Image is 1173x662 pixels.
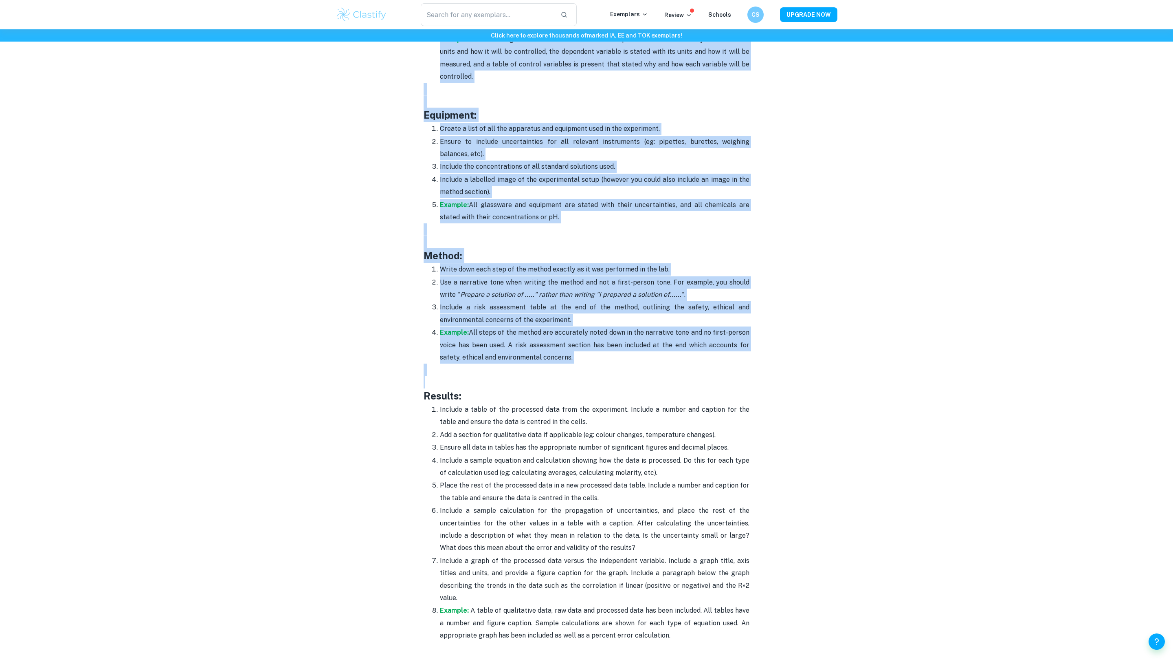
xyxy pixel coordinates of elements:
a: Example: [440,329,469,336]
button: CS [747,7,764,23]
p: Include a graph of the processed data versus the independent variable. Include a graph title, axi... [440,555,749,605]
p: Include a sample equation and calculation showing how the data is processed. Do this for each typ... [440,455,749,479]
img: Clastify logo [336,7,387,23]
p: Review [664,11,692,20]
p: Use a narrative tone when writing the method and not a first-person tone. For example, you should... [440,276,749,301]
p: Include a labelled image of the experimental setup (however you could also include an image in th... [440,174,749,199]
h6: Click here to explore thousands of marked IA, EE and TOK exemplars ! [2,31,1171,40]
p: Place the rest of the processed data in a new processed data table. Include a number and caption ... [440,479,749,504]
a: Example: [440,35,469,43]
a: Example: [440,607,469,614]
p: Add a section for qualitative data if applicable (eg: colour changes, temperature changes). [440,429,749,441]
h3: Method: [424,248,749,263]
p: Write down each step of the method exactly as it was performed in the lab. [440,263,749,276]
p: A table of qualitative data, raw data and processed data has been included. All tables have a num... [440,605,749,642]
p: Include the concentrations of all standard solutions used. [440,161,749,173]
p: Include a risk assessment table at the end of the method, outlining the safety, ethical and envir... [440,301,749,326]
p: Include a table of the processed data from the experiment. Include a number and caption for the t... [440,404,749,428]
button: UPGRADE NOW [780,7,837,22]
p: Create a list of all the apparatus and equipment used in the experiment. [440,123,749,135]
h6: CS [751,10,760,19]
p: All steps of the method are accurately noted down in the narrative tone and no first-person voice... [440,327,749,364]
p: Exemplars [610,10,648,19]
input: Search for any exemplars... [421,3,554,26]
p: All glassware and equipment are stated with their uncertainties, and all chemicals are stated wit... [440,199,749,224]
p: This IA has a good variables section since the independent variable is clearly stated with its un... [440,33,749,83]
a: Example: [440,201,469,209]
a: Schools [708,11,731,18]
h3: Results: [424,388,749,403]
p: Ensure to include uncertainties for all relevant instruments (eg: pipettes, burettes, weighing ba... [440,136,749,161]
button: Help and Feedback [1149,633,1165,650]
p: Ensure all data in tables has the appropriate number of significant figures and decimal places. [440,441,749,454]
h3: Equipment: [424,108,749,122]
p: Include a sample calculation for the propagation of uncertainties, and place the rest of the unce... [440,505,749,554]
i: Prepare a solution of ....." rather than writing "I prepared a solution of...... [460,291,681,298]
